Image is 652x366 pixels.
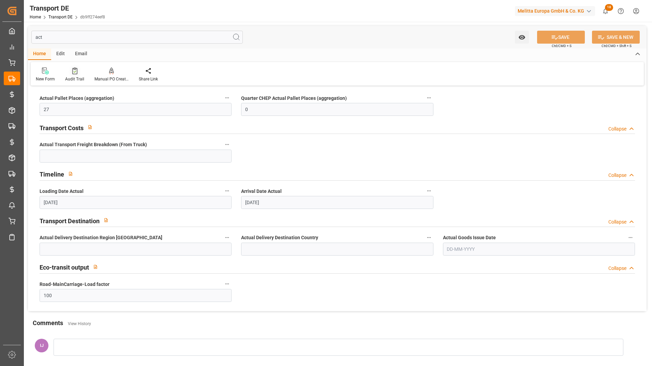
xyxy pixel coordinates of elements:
[223,279,232,288] button: Road-MainCarriage-Load factor
[28,48,51,60] div: Home
[515,6,595,16] div: Melitta Europa GmbH & Co. KG
[40,234,162,241] span: Actual Delivery Destination Region [GEOGRAPHIC_DATA]
[241,234,318,241] span: Actual Delivery Destination Country
[70,48,92,60] div: Email
[36,76,55,82] div: New Form
[241,95,347,102] span: Quarter CHEP Actual Pallet Places (aggregation)
[605,4,613,11] span: 18
[223,93,232,102] button: Actual Pallet Places (aggregation)
[425,186,433,195] button: Arrival Date Actual
[100,214,113,227] button: View description
[94,76,129,82] div: Manual PO Creation
[443,234,496,241] span: Actual Goods Issue Date
[139,76,158,82] div: Share Link
[51,48,70,60] div: Edit
[608,125,626,133] div: Collapse
[241,188,282,195] span: Arrival Date Actual
[33,318,63,327] h2: Comments
[608,172,626,179] div: Collapse
[64,167,77,180] button: View description
[40,170,64,179] h2: Timeline
[40,141,147,148] span: Actual Transport Freight Breakdown (From Truck)
[425,93,433,102] button: Quarter CHEP Actual Pallet Places (aggregation)
[537,31,585,44] button: SAVE
[40,123,84,133] h2: Transport Costs
[30,3,105,13] div: Transport DE
[223,186,232,195] button: Loading Date Actual
[515,31,529,44] button: open menu
[30,15,41,19] a: Home
[68,321,91,326] a: View History
[608,218,626,226] div: Collapse
[223,140,232,149] button: Actual Transport Freight Breakdown (From Truck)
[552,43,572,48] span: Ctrl/CMD + S
[31,31,243,44] input: Search Fields
[613,3,628,19] button: Help Center
[602,43,632,48] span: Ctrl/CMD + Shift + S
[598,3,613,19] button: show 18 new notifications
[40,216,100,226] h2: Transport Destination
[40,263,89,272] h2: Eco-transit output
[223,233,232,242] button: Actual Delivery Destination Region [GEOGRAPHIC_DATA]
[40,343,44,348] span: IJ
[84,121,97,134] button: View description
[592,31,640,44] button: SAVE & NEW
[515,4,598,17] button: Melitta Europa GmbH & Co. KG
[40,188,84,195] span: Loading Date Actual
[89,260,102,273] button: View description
[48,15,73,19] a: Transport DE
[40,95,114,102] span: Actual Pallet Places (aggregation)
[626,233,635,242] button: Actual Goods Issue Date
[443,243,635,256] input: DD-MM-YYYY
[40,281,109,288] span: Road-MainCarriage-Load factor
[241,196,433,209] input: DD-MM-YYYY
[40,196,232,209] input: DD-MM-YYYY
[65,76,84,82] div: Audit Trail
[608,265,626,272] div: Collapse
[425,233,433,242] button: Actual Delivery Destination Country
